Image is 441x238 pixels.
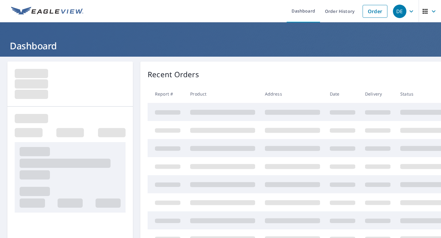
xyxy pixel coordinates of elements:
[185,85,260,103] th: Product
[148,85,185,103] th: Report #
[325,85,360,103] th: Date
[148,69,199,80] p: Recent Orders
[11,7,83,16] img: EV Logo
[363,5,387,18] a: Order
[260,85,325,103] th: Address
[393,5,406,18] div: DE
[360,85,395,103] th: Delivery
[7,40,434,52] h1: Dashboard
